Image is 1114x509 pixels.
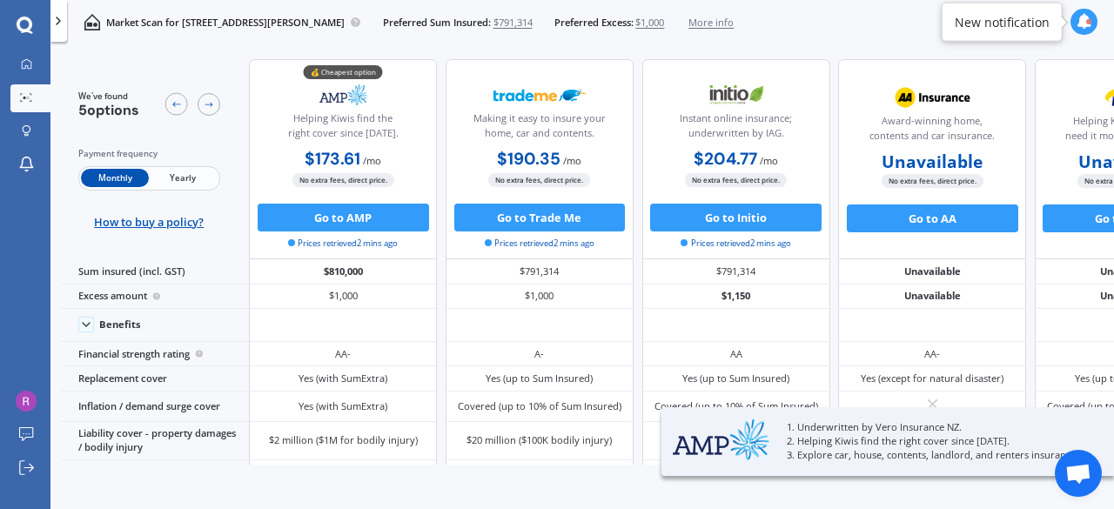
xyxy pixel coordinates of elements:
[458,111,621,146] div: Making it easy to insure your home, car and contents.
[106,16,345,30] p: Market Scan for [STREET_ADDRESS][PERSON_NAME]
[493,16,533,30] span: $791,314
[654,111,817,146] div: Instant online insurance; underwritten by IAG.
[485,238,594,250] span: Prices retrieved 2 mins ago
[563,154,581,167] span: / mo
[299,372,387,385] div: Yes (with SumExtra)
[446,259,634,284] div: $791,314
[299,399,387,413] div: Yes (with SumExtra)
[497,148,560,170] b: $190.35
[730,347,742,361] div: AA
[787,420,1079,434] p: 1. Underwritten by Vero Insurance NZ.
[886,80,978,115] img: AA.webp
[249,259,437,284] div: $810,000
[61,460,249,485] div: Retaining wall cover
[61,392,249,422] div: Inflation / demand surge cover
[298,77,390,112] img: AMP.webp
[61,259,249,284] div: Sum insured (incl. GST)
[688,16,734,30] span: More info
[554,16,634,30] span: Preferred Excess:
[493,77,586,112] img: Trademe.webp
[61,422,249,460] div: Liability cover - property damages / bodily injury
[81,169,149,187] span: Monthly
[458,399,621,413] div: Covered (up to 10% of Sum Insured)
[84,14,100,30] img: home-and-contents.b802091223b8502ef2dd.svg
[383,16,491,30] span: Preferred Sum Insured:
[454,204,626,231] button: Go to Trade Me
[466,433,612,447] div: $20 million ($100K bodily injury)
[61,366,249,391] div: Replacement cover
[335,347,351,361] div: AA-
[78,101,139,119] span: 5 options
[642,259,830,284] div: $791,314
[249,285,437,309] div: $1,000
[78,147,220,161] div: Payment frequency
[681,238,790,250] span: Prices retrieved 2 mins ago
[363,154,381,167] span: / mo
[850,114,1014,149] div: Award-winning home, contents and car insurance.
[149,169,217,187] span: Yearly
[690,77,782,112] img: Initio.webp
[838,285,1026,309] div: Unavailable
[673,419,770,461] img: AMP.webp
[288,238,398,250] span: Prices retrieved 2 mins ago
[694,148,757,170] b: $204.77
[955,13,1050,30] div: New notification
[78,90,139,103] span: We've found
[61,285,249,309] div: Excess amount
[292,173,394,186] span: No extra fees, direct price.
[534,347,544,361] div: A-
[787,434,1079,448] p: 2. Helping Kiwis find the right cover since [DATE].
[486,372,593,385] div: Yes (up to Sum Insured)
[882,155,983,169] b: Unavailable
[787,448,1079,462] p: 3. Explore car, house, contents, landlord, and renters insurance.
[924,347,940,361] div: AA-
[760,154,778,167] span: / mo
[650,204,822,231] button: Go to Initio
[99,318,141,331] div: Benefits
[446,285,634,309] div: $1,000
[882,174,983,187] span: No extra fees, direct price.
[304,65,383,79] div: 💰 Cheapest option
[685,173,787,186] span: No extra fees, direct price.
[838,259,1026,284] div: Unavailable
[16,391,37,412] img: ACg8ocI3td4ajF-KT7BQwsM9oA1XlgF4g2vsio2a_jziJ7W1p1nnrQ=s96-c
[861,372,1003,385] div: Yes (except for natural disaster)
[642,285,830,309] div: $1,150
[682,372,789,385] div: Yes (up to Sum Insured)
[61,342,249,366] div: Financial strength rating
[94,215,204,229] span: How to buy a policy?
[261,111,425,146] div: Helping Kiwis find the right cover since [DATE].
[305,148,360,170] b: $173.61
[488,173,590,186] span: No extra fees, direct price.
[1055,450,1102,497] div: Open chat
[269,433,418,447] div: $2 million ($1M for bodily injury)
[635,16,664,30] span: $1,000
[847,204,1018,232] button: Go to AA
[654,399,818,413] div: Covered (up to 10% of Sum Insured)
[258,204,429,231] button: Go to AMP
